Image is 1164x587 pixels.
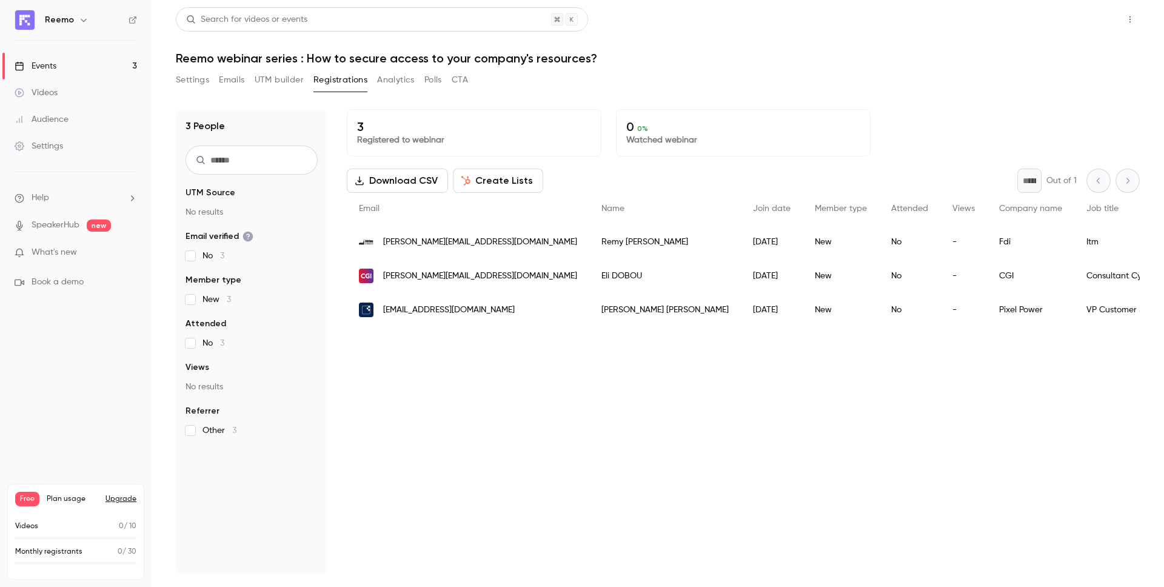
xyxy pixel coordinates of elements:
[32,246,77,259] span: What's new
[15,87,58,99] div: Videos
[879,259,940,293] div: No
[1046,175,1077,187] p: Out of 1
[220,339,224,347] span: 3
[15,521,38,532] p: Videos
[1086,204,1119,213] span: Job title
[32,192,49,204] span: Help
[186,405,219,417] span: Referrer
[383,304,515,317] span: [EMAIL_ADDRESS][DOMAIN_NAME]
[940,259,987,293] div: -
[186,187,235,199] span: UTM Source
[15,60,56,72] div: Events
[186,187,318,437] section: facet-groups
[999,204,1062,213] span: Company name
[176,70,209,90] button: Settings
[15,546,82,557] p: Monthly registrants
[32,276,84,289] span: Book a demo
[589,259,741,293] div: Eli DOBOU
[15,492,39,506] span: Free
[1063,7,1111,32] button: Share
[219,70,244,90] button: Emails
[803,293,879,327] div: New
[186,206,318,218] p: No results
[186,381,318,393] p: No results
[15,10,35,30] img: Reemo
[15,113,69,126] div: Audience
[359,204,380,213] span: Email
[118,548,122,555] span: 0
[176,51,1140,65] h1: Reemo webinar series : How to secure access to your company's resources?
[383,270,577,283] span: [PERSON_NAME][EMAIL_ADDRESS][DOMAIN_NAME]
[803,225,879,259] div: New
[753,204,791,213] span: Join date
[987,225,1074,259] div: Fdi
[589,225,741,259] div: Remy [PERSON_NAME]
[626,134,860,146] p: Watched webinar
[940,225,987,259] div: -
[803,259,879,293] div: New
[741,293,803,327] div: [DATE]
[879,225,940,259] div: No
[452,70,468,90] button: CTA
[32,219,79,232] a: SpeakerHub
[122,247,137,258] iframe: Noticeable Trigger
[202,337,224,349] span: No
[952,204,975,213] span: Views
[626,119,860,134] p: 0
[741,225,803,259] div: [DATE]
[255,70,304,90] button: UTM builder
[202,293,231,306] span: New
[232,426,236,435] span: 3
[891,204,928,213] span: Attended
[118,546,136,557] p: / 30
[987,293,1074,327] div: Pixel Power
[424,70,442,90] button: Polls
[119,521,136,532] p: / 10
[741,259,803,293] div: [DATE]
[879,293,940,327] div: No
[105,494,136,504] button: Upgrade
[601,204,624,213] span: Name
[186,230,253,243] span: Email verified
[347,169,448,193] button: Download CSV
[453,169,543,193] button: Create Lists
[227,295,231,304] span: 3
[383,236,577,249] span: [PERSON_NAME][EMAIL_ADDRESS][DOMAIN_NAME]
[202,250,224,262] span: No
[987,259,1074,293] div: CGI
[202,424,236,437] span: Other
[186,274,241,286] span: Member type
[15,192,137,204] li: help-dropdown-opener
[186,361,209,374] span: Views
[186,119,225,133] h1: 3 People
[186,13,307,26] div: Search for videos or events
[940,293,987,327] div: -
[220,252,224,260] span: 3
[637,124,648,133] span: 0 %
[357,119,591,134] p: 3
[359,303,373,317] img: pixelpower.com
[47,494,98,504] span: Plan usage
[359,269,373,283] img: cgi.com
[815,204,867,213] span: Member type
[357,134,591,146] p: Registered to webinar
[15,140,63,152] div: Settings
[45,14,74,26] h6: Reemo
[313,70,367,90] button: Registrations
[119,523,124,530] span: 0
[186,318,226,330] span: Attended
[589,293,741,327] div: [PERSON_NAME] [PERSON_NAME]
[359,235,373,249] img: fabrique-d-images.com
[377,70,415,90] button: Analytics
[87,220,111,232] span: new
